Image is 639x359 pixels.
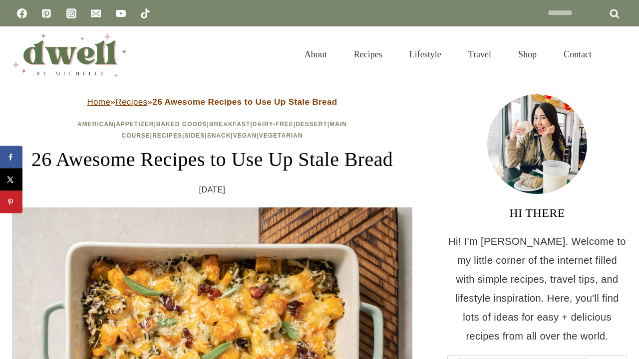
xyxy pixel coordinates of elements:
a: Vegan [233,132,257,139]
nav: Primary Navigation [291,37,605,72]
img: DWELL by michelle [12,31,127,77]
span: | | | | | | | | | | | [77,121,347,139]
a: Email [86,3,106,23]
p: Hi! I'm [PERSON_NAME]. Welcome to my little corner of the internet filled with simple recipes, tr... [447,232,627,346]
button: View Search Form [610,46,627,63]
a: Instagram [61,3,81,23]
time: [DATE] [199,182,226,197]
a: Breakfast [209,121,250,128]
a: Contact [550,37,605,72]
h3: HI THERE [447,204,627,222]
a: Baked Goods [156,121,207,128]
a: American [77,121,114,128]
a: Dessert [296,121,327,128]
a: Shop [505,37,550,72]
a: Dairy-Free [253,121,294,128]
a: Appetizer [116,121,154,128]
a: About [291,37,340,72]
a: TikTok [135,3,155,23]
a: Vegetarian [259,132,303,139]
h1: 26 Awesome Recipes to Use Up Stale Bread [12,145,412,175]
a: Snack [207,132,231,139]
a: Recipes [115,97,147,107]
a: Sides [184,132,205,139]
a: Facebook [12,3,32,23]
a: Recipes [340,37,396,72]
a: Pinterest [36,3,56,23]
strong: 26 Awesome Recipes to Use Up Stale Bread [152,97,337,107]
a: Travel [455,37,505,72]
a: YouTube [111,3,131,23]
span: » » [87,97,337,107]
a: Recipes [152,132,182,139]
a: Lifestyle [396,37,455,72]
a: Home [87,97,110,107]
